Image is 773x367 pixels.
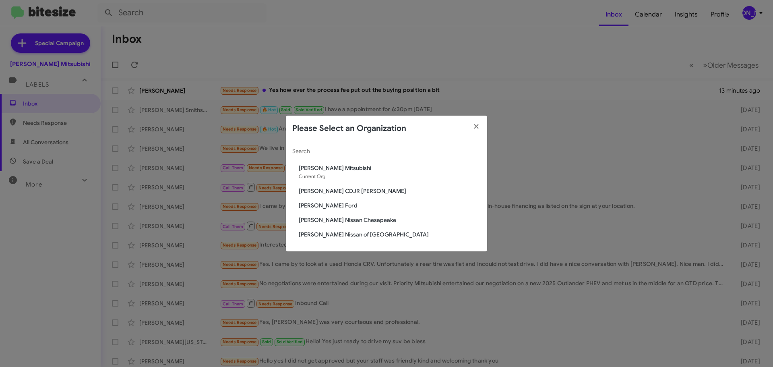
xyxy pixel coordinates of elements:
span: [PERSON_NAME] Ford [299,201,481,209]
h2: Please Select an Organization [292,122,406,135]
span: [PERSON_NAME] CDJR [PERSON_NAME] [299,187,481,195]
span: Current Org [299,173,325,179]
span: [PERSON_NAME] Nissan of [GEOGRAPHIC_DATA] [299,230,481,238]
span: [PERSON_NAME] Mitsubishi [299,164,481,172]
span: [PERSON_NAME] Nissan Chesapeake [299,216,481,224]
